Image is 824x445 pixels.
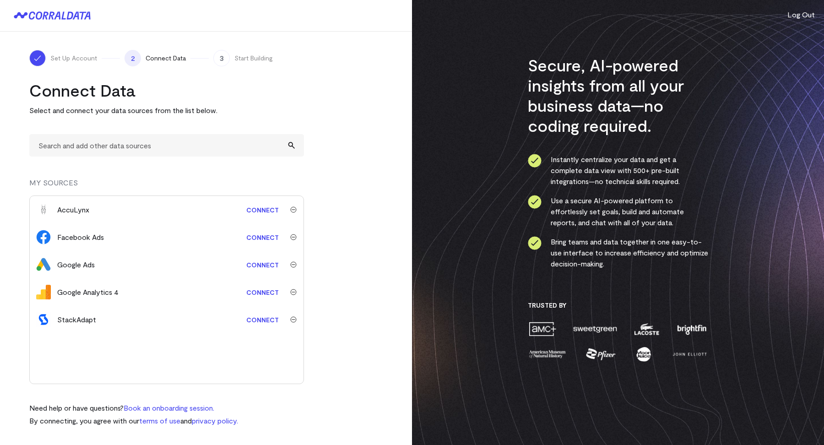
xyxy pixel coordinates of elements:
[33,54,42,63] img: ico-check-white-f112bc9ae5b8eaea75d262091fbd3bded7988777ca43907c4685e8c0583e79cb.svg
[29,134,304,157] input: Search and add other data sources
[671,346,708,362] img: john-elliott-7c54b8592a34f024266a72de9d15afc68813465291e207b7f02fde802b847052.png
[36,230,51,244] img: facebook_ads-70f54adf8324fd366a4dad5aa4e8dc3a193daeb41612ad8aba5915164cc799be.svg
[528,321,557,337] img: amc-451ba355745a1e68da4dd692ff574243e675d7a235672d558af61b69e36ec7f3.png
[57,232,104,243] div: Facebook Ads
[528,154,709,187] li: Instantly centralize your data and get a complete data view with 500+ pre-built integrations—no t...
[29,80,304,100] h2: Connect Data
[57,204,89,215] div: AccuLynx
[572,321,618,337] img: sweetgreen-51a9cfd6e7f577b5d2973e4b74db2d3c444f7f1023d7d3914010f7123f825463.png
[29,415,238,426] p: By connecting, you agree with our and
[242,256,283,273] a: Connect
[633,321,660,337] img: lacoste-ee8d7bb45e342e37306c36566003b9a215fb06da44313bcf359925cbd6d27eb6.png
[528,195,542,209] img: ico-check-circle-0286c843c050abce574082beb609b3a87e49000e2dbcf9c8d101413686918542.svg
[50,54,97,63] span: Set Up Account
[213,50,230,66] span: 3
[124,403,214,412] a: Book an onboarding session.
[57,287,119,298] div: Google Analytics 4
[290,261,297,268] img: trash-ca1c80e1d16ab71a5036b7411d6fcb154f9f8364eee40f9fb4e52941a92a1061.svg
[528,346,567,362] img: amnh-fc366fa550d3bbd8e1e85a3040e65cc9710d0bea3abcf147aa05e3a03bbbee56.png
[139,416,180,425] a: terms of use
[290,316,297,323] img: trash-ca1c80e1d16ab71a5036b7411d6fcb154f9f8364eee40f9fb4e52941a92a1061.svg
[528,236,709,269] li: Bring teams and data together in one easy-to-use interface to increase efficiency and optimize de...
[234,54,273,63] span: Start Building
[57,314,96,325] div: StackAdapt
[36,312,51,327] img: stackadapt-36b6de14b95d4856854d577c5ed50080a48715511e56348c598476249f074203.svg
[290,206,297,213] img: trash-ca1c80e1d16ab71a5036b7411d6fcb154f9f8364eee40f9fb4e52941a92a1061.svg
[242,311,283,328] a: Connect
[634,346,653,362] img: moon-juice-8ce53f195c39be87c9a230f0550ad6397bce459ce93e102f0ba2bdfd7b7a5226.png
[528,195,709,228] li: Use a secure AI-powered platform to effortlessly set goals, build and automate reports, and chat ...
[36,285,51,299] img: google_analytics_4-633564437f1c5a1f80ed481c8598e5be587fdae20902a9d236da8b1a77aec1de.svg
[29,402,238,413] p: Need help or have questions?
[125,50,141,66] span: 2
[192,416,238,425] a: privacy policy.
[585,346,617,362] img: pfizer-ec50623584d330049e431703d0cb127f675ce31f452716a68c3f54c01096e829.png
[242,284,283,301] a: Connect
[242,229,283,246] a: Connect
[290,234,297,240] img: trash-ca1c80e1d16ab71a5036b7411d6fcb154f9f8364eee40f9fb4e52941a92a1061.svg
[57,259,95,270] div: Google Ads
[36,202,51,217] img: acculynx-e4bf185cdad2913bf5ded523765e583bd4ef14853e3db078c0c61ee5cf54659b.svg
[29,177,304,195] div: MY SOURCES
[528,55,709,136] h3: Secure, AI-powered insights from all your business data—no coding required.
[528,236,542,250] img: ico-check-circle-0286c843c050abce574082beb609b3a87e49000e2dbcf9c8d101413686918542.svg
[29,105,304,116] p: Select and connect your data sources from the list below.
[528,301,709,309] h3: Trusted By
[675,321,708,337] img: brightfin-814104a60bf555cbdbde4872c1947232c4c7b64b86a6714597b672683d806f7b.png
[36,257,51,272] img: google_ads-1b58f43bd7feffc8709b649899e0ff922d69da16945e3967161387f108ed8d2f.png
[146,54,186,63] span: Connect Data
[528,154,542,168] img: ico-check-circle-0286c843c050abce574082beb609b3a87e49000e2dbcf9c8d101413686918542.svg
[242,201,283,218] a: Connect
[787,9,815,20] button: Log Out
[290,289,297,295] img: trash-ca1c80e1d16ab71a5036b7411d6fcb154f9f8364eee40f9fb4e52941a92a1061.svg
